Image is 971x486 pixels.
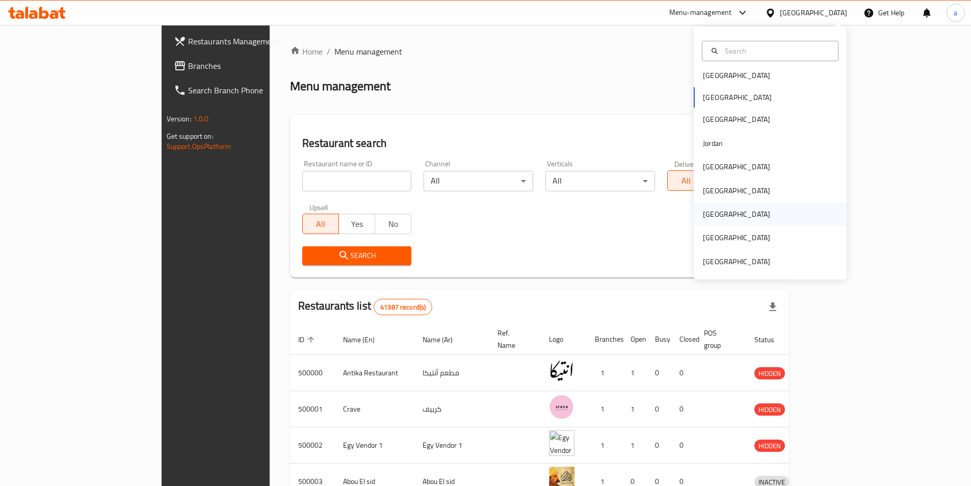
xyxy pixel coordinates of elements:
td: Egy Vendor 1 [335,427,414,464]
span: Ref. Name [497,327,529,351]
div: Jordan [703,138,723,149]
div: [GEOGRAPHIC_DATA] [703,70,770,81]
td: Antika Restaurant [335,355,414,391]
button: All [667,170,704,191]
div: [GEOGRAPHIC_DATA] [703,209,770,220]
span: HIDDEN [754,440,785,452]
th: Branches [587,324,622,355]
li: / [327,45,330,58]
span: No [379,217,407,232]
td: 1 [587,391,622,427]
span: Restaurants Management [188,35,316,47]
h2: Restaurant search [302,136,777,151]
div: [GEOGRAPHIC_DATA] [703,114,770,125]
td: 0 [647,391,671,427]
a: Restaurants Management [166,29,324,54]
img: Crave [549,394,574,420]
span: All [307,217,335,232]
td: 0 [671,391,696,427]
input: Search for restaurant name or ID.. [302,171,412,191]
label: Delivery [674,160,700,167]
div: Export file [760,295,785,319]
span: Version: [167,112,192,125]
span: POS group [704,327,734,351]
div: [GEOGRAPHIC_DATA] [780,7,847,18]
a: Support.OpsPlatform [167,140,231,153]
span: Search Branch Phone [188,84,316,96]
button: All [302,214,339,234]
span: Name (En) [343,334,388,346]
th: Busy [647,324,671,355]
td: 0 [671,355,696,391]
h2: Menu management [290,78,390,94]
th: Logo [541,324,587,355]
div: HIDDEN [754,440,785,452]
span: HIDDEN [754,404,785,416]
td: 0 [647,427,671,464]
div: HIDDEN [754,403,785,416]
td: 0 [647,355,671,391]
nav: breadcrumb [290,45,790,58]
div: Total records count [374,299,432,315]
input: Search [721,45,832,57]
td: Crave [335,391,414,427]
td: 1 [587,355,622,391]
td: Egy Vendor 1 [414,427,489,464]
label: Upsell [309,203,328,211]
span: Status [754,334,788,346]
td: 1 [622,391,647,427]
div: HIDDEN [754,367,785,379]
div: [GEOGRAPHIC_DATA] [703,256,770,267]
td: 0 [671,427,696,464]
div: [GEOGRAPHIC_DATA] [703,232,770,243]
div: [GEOGRAPHIC_DATA] [703,161,770,172]
span: 41387 record(s) [374,302,432,312]
span: HIDDEN [754,368,785,379]
div: Menu-management [669,7,732,19]
td: 1 [622,355,647,391]
td: 1 [622,427,647,464]
span: 1.0.0 [193,112,209,125]
span: ID [298,334,318,346]
span: Menu management [334,45,402,58]
span: Yes [343,217,371,232]
img: Antika Restaurant [549,358,574,383]
div: [GEOGRAPHIC_DATA] [703,185,770,196]
td: مطعم أنتيكا [414,355,489,391]
th: Closed [671,324,696,355]
span: Get support on: [167,130,214,143]
div: All [545,171,655,191]
a: Search Branch Phone [166,78,324,103]
span: Name (Ar) [423,334,466,346]
span: Search [310,249,404,262]
img: Egy Vendor 1 [549,430,574,456]
span: a [954,7,957,18]
td: 1 [587,427,622,464]
div: All [424,171,533,191]
span: Branches [188,60,316,72]
h2: Restaurants list [298,298,433,315]
span: All [672,173,700,188]
td: كرييف [414,391,489,427]
button: Yes [338,214,375,234]
th: Open [622,324,647,355]
a: Branches [166,54,324,78]
button: No [375,214,411,234]
button: Search [302,246,412,265]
